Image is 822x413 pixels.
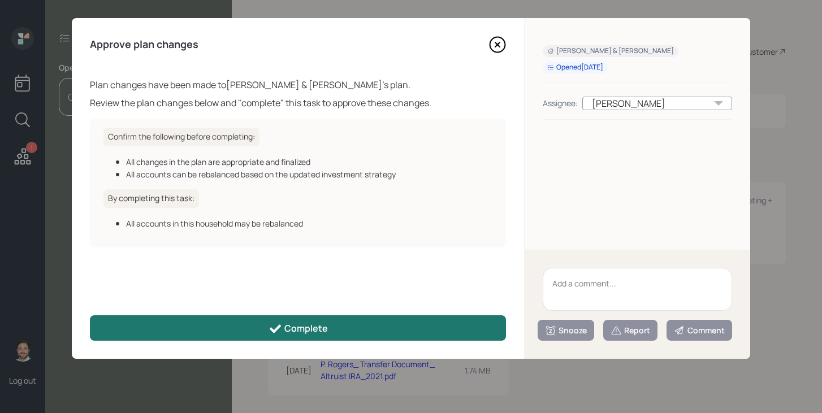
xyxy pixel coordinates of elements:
[126,168,492,180] div: All accounts can be rebalanced based on the updated investment strategy
[126,156,492,168] div: All changes in the plan are appropriate and finalized
[90,315,506,341] button: Complete
[103,128,259,146] h6: Confirm the following before completing:
[538,320,594,341] button: Snooze
[103,189,199,208] h6: By completing this task:
[126,218,492,229] div: All accounts in this household may be rebalanced
[547,46,674,56] div: [PERSON_NAME] & [PERSON_NAME]
[543,97,578,109] div: Assignee:
[667,320,732,341] button: Comment
[582,97,732,110] div: [PERSON_NAME]
[603,320,657,341] button: Report
[90,78,506,92] div: Plan changes have been made to [PERSON_NAME] & [PERSON_NAME] 's plan.
[269,322,328,336] div: Complete
[547,63,603,72] div: Opened [DATE]
[545,325,587,336] div: Snooze
[90,38,198,51] h4: Approve plan changes
[611,325,650,336] div: Report
[90,96,506,110] div: Review the plan changes below and "complete" this task to approve these changes.
[674,325,725,336] div: Comment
